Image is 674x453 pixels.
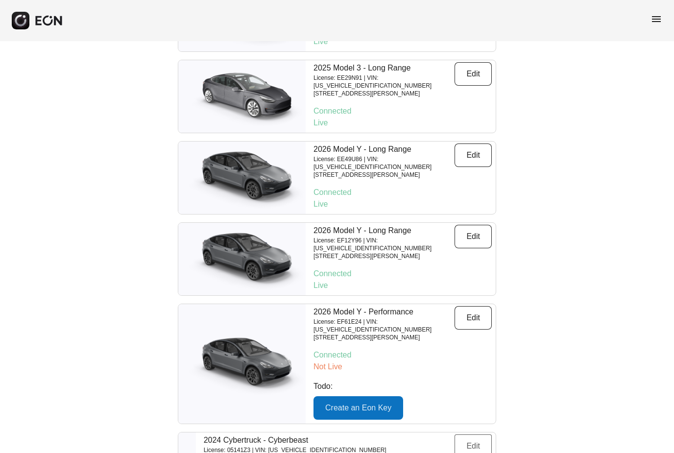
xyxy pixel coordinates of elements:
img: car [178,227,306,291]
img: car [178,65,306,128]
p: Connected [313,349,492,361]
p: [STREET_ADDRESS][PERSON_NAME] [313,171,455,179]
button: Create an Eon Key [313,396,403,420]
p: 2026 Model Y - Long Range [313,143,455,155]
p: License: EF61E24 | VIN: [US_VEHICLE_IDENTIFICATION_NUMBER] [313,318,455,334]
button: Edit [455,225,492,248]
button: Edit [455,143,492,167]
p: 2026 Model Y - Performance [313,306,455,318]
p: Live [313,198,492,210]
p: Todo: [313,381,492,392]
p: [STREET_ADDRESS][PERSON_NAME] [313,252,455,260]
p: [STREET_ADDRESS][PERSON_NAME] [313,90,455,97]
img: car [178,146,306,210]
p: 2024 Cybertruck - Cyberbeast [204,434,386,446]
p: 2026 Model Y - Long Range [313,225,455,237]
p: Connected [313,187,492,198]
img: car [178,332,306,396]
span: menu [650,13,662,25]
p: Live [313,36,492,48]
button: Edit [455,306,492,330]
p: 2025 Model 3 - Long Range [313,62,455,74]
p: Connected [313,105,492,117]
p: Live [313,280,492,291]
p: License: EE49U86 | VIN: [US_VEHICLE_IDENTIFICATION_NUMBER] [313,155,455,171]
p: Not Live [313,361,492,373]
p: [STREET_ADDRESS][PERSON_NAME] [313,334,455,341]
p: License: EE29N91 | VIN: [US_VEHICLE_IDENTIFICATION_NUMBER] [313,74,455,90]
p: Connected [313,268,492,280]
p: Live [313,117,492,129]
button: Edit [455,62,492,86]
p: License: EF12Y96 | VIN: [US_VEHICLE_IDENTIFICATION_NUMBER] [313,237,455,252]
